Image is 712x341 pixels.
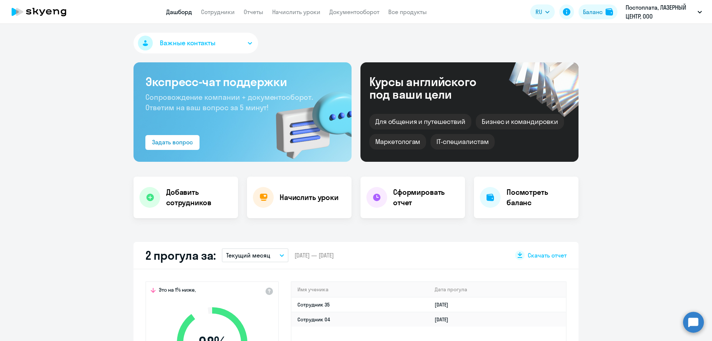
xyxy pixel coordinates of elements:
span: Сопровождение компании + документооборот. Ответим на ваш вопрос за 5 минут! [145,92,313,112]
img: balance [606,8,613,16]
h2: 2 прогула за: [145,248,216,263]
button: Постоплата, ЛАЗЕРНЫЙ ЦЕНТР, ООО [622,3,706,21]
span: Скачать отчет [528,251,567,259]
a: Начислить уроки [272,8,320,16]
h4: Сформировать отчет [393,187,459,208]
div: Баланс [583,7,603,16]
button: RU [530,4,555,19]
a: Сотрудник 35 [297,301,330,308]
span: Важные контакты [160,38,215,48]
h4: Посмотреть баланс [507,187,573,208]
p: Текущий месяц [226,251,270,260]
button: Важные контакты [133,33,258,53]
a: Сотрудники [201,8,235,16]
h4: Начислить уроки [280,192,339,203]
h3: Экспресс-чат поддержки [145,74,340,89]
button: Балансbalance [578,4,617,19]
th: Дата прогула [429,282,566,297]
a: [DATE] [435,316,454,323]
h4: Добавить сотрудников [166,187,232,208]
div: IT-специалистам [431,134,494,150]
a: [DATE] [435,301,454,308]
div: Задать вопрос [152,138,193,147]
a: Дашборд [166,8,192,16]
span: RU [535,7,542,16]
div: Для общения и путешествий [369,114,471,129]
button: Текущий месяц [222,248,289,262]
div: Курсы английского под ваши цели [369,75,496,101]
a: Документооборот [329,8,379,16]
button: Задать вопрос [145,135,200,150]
span: Это на 1% ниже, [159,286,196,295]
th: Имя ученика [291,282,429,297]
p: Постоплата, ЛАЗЕРНЫЙ ЦЕНТР, ООО [626,3,695,21]
img: bg-img [265,78,352,162]
span: [DATE] — [DATE] [294,251,334,259]
a: Отчеты [244,8,263,16]
div: Бизнес и командировки [476,114,564,129]
div: Маркетологам [369,134,426,150]
a: Все продукты [388,8,427,16]
a: Сотрудник 04 [297,316,330,323]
